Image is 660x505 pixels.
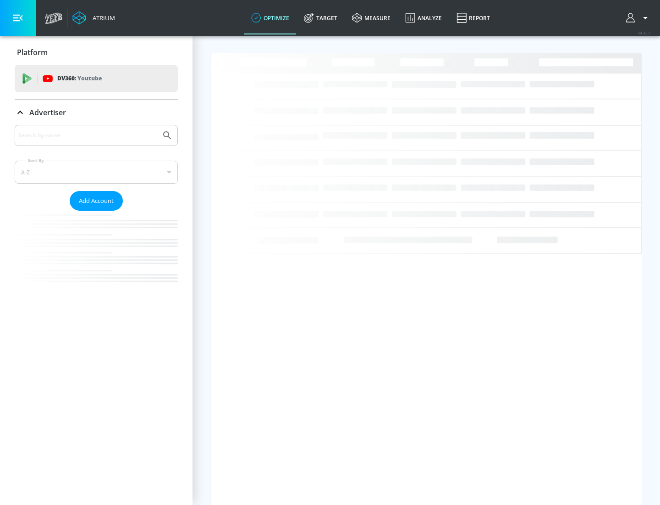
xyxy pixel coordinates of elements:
nav: list of Advertiser [15,211,178,300]
a: Report [449,1,497,34]
p: DV360: [57,73,102,84]
a: Analyze [398,1,449,34]
a: optimize [244,1,297,34]
a: Target [297,1,345,34]
label: Sort By [26,157,46,163]
input: Search by name [18,129,157,141]
div: Platform [15,39,178,65]
p: Youtube [77,73,102,83]
span: Add Account [79,196,114,206]
a: Atrium [72,11,115,25]
p: Platform [17,47,48,57]
button: Add Account [70,191,123,211]
div: Advertiser [15,125,178,300]
span: v 4.33.5 [638,30,651,35]
div: Atrium [89,14,115,22]
a: measure [345,1,398,34]
div: A-Z [15,161,178,184]
p: Advertiser [29,107,66,118]
div: Advertiser [15,100,178,125]
div: DV360: Youtube [15,65,178,92]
